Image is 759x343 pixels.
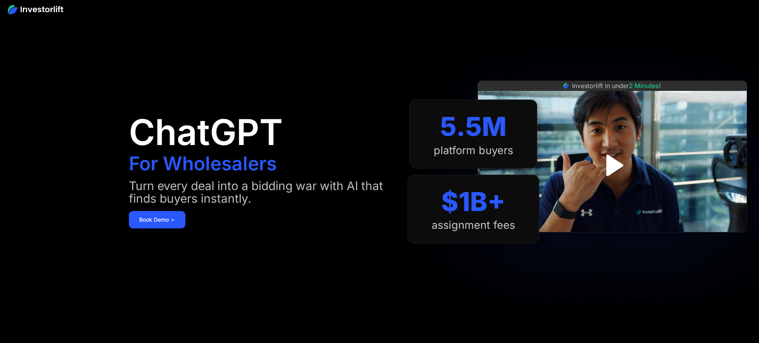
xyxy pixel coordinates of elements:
[129,154,277,173] h1: For Wholesalers
[441,186,505,217] div: $1B+
[572,81,661,90] div: Investorlift in under !
[129,179,392,205] div: Turn every deal into a bidding war with AI that finds buyers instantly.
[440,111,506,142] div: 5.5M
[553,236,672,246] iframe: Customer reviews powered by Trustpilot
[434,144,513,157] div: platform buyers
[129,115,283,150] h1: ChatGPT
[129,211,185,228] a: Book Demo ➢
[629,82,659,90] span: 2 Minutes
[432,219,515,232] div: assignment fees
[595,148,630,183] a: open lightbox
